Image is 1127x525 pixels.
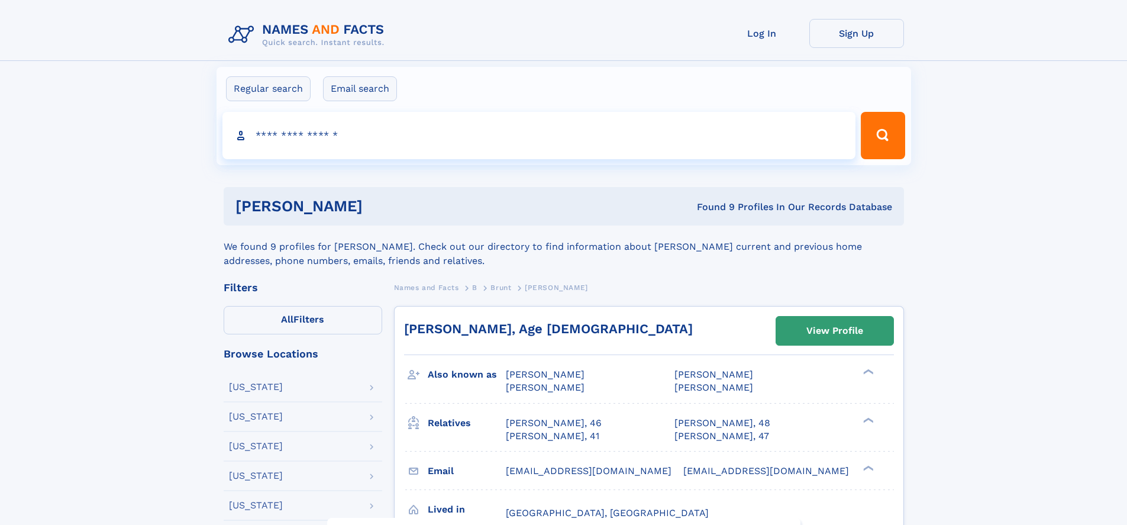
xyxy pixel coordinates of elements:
[776,317,893,345] a: View Profile
[428,413,506,433] h3: Relatives
[506,507,709,518] span: [GEOGRAPHIC_DATA], [GEOGRAPHIC_DATA]
[222,112,856,159] input: search input
[806,317,863,344] div: View Profile
[674,369,753,380] span: [PERSON_NAME]
[428,461,506,481] h3: Email
[224,19,394,51] img: Logo Names and Facts
[472,284,477,292] span: B
[674,430,769,443] a: [PERSON_NAME], 47
[224,306,382,334] label: Filters
[224,282,382,293] div: Filters
[506,369,585,380] span: [PERSON_NAME]
[506,382,585,393] span: [PERSON_NAME]
[860,368,874,376] div: ❯
[506,417,602,430] a: [PERSON_NAME], 46
[490,284,511,292] span: Brunt
[506,430,599,443] a: [PERSON_NAME], 41
[229,501,283,510] div: [US_STATE]
[860,464,874,472] div: ❯
[281,314,293,325] span: All
[490,280,511,295] a: Brunt
[404,321,693,336] a: [PERSON_NAME], Age [DEMOGRAPHIC_DATA]
[683,465,849,476] span: [EMAIL_ADDRESS][DOMAIN_NAME]
[506,465,671,476] span: [EMAIL_ADDRESS][DOMAIN_NAME]
[674,382,753,393] span: [PERSON_NAME]
[428,365,506,385] h3: Also known as
[224,349,382,359] div: Browse Locations
[226,76,311,101] label: Regular search
[229,382,283,392] div: [US_STATE]
[229,471,283,481] div: [US_STATE]
[428,500,506,520] h3: Lived in
[224,226,904,268] div: We found 9 profiles for [PERSON_NAME]. Check out our directory to find information about [PERSON_...
[472,280,477,295] a: B
[394,280,459,295] a: Names and Facts
[229,442,283,451] div: [US_STATE]
[674,417,770,430] a: [PERSON_NAME], 48
[715,19,809,48] a: Log In
[235,199,530,214] h1: [PERSON_NAME]
[323,76,397,101] label: Email search
[861,112,905,159] button: Search Button
[525,284,588,292] span: [PERSON_NAME]
[860,416,874,424] div: ❯
[809,19,904,48] a: Sign Up
[529,201,892,214] div: Found 9 Profiles In Our Records Database
[229,412,283,421] div: [US_STATE]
